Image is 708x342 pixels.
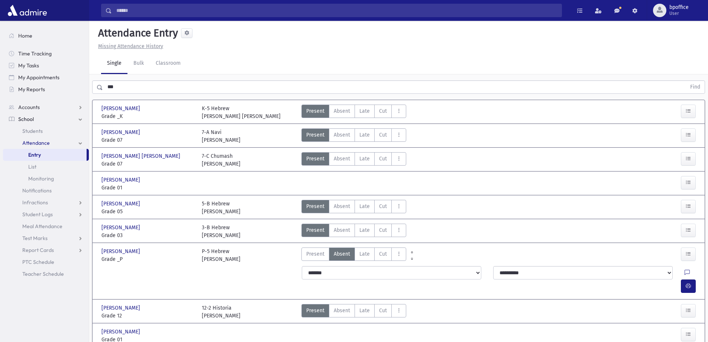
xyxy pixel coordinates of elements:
a: Single [101,53,127,74]
a: Classroom [150,53,187,74]
span: [PERSON_NAME] [101,247,142,255]
span: Late [359,307,370,314]
span: Present [306,307,324,314]
span: Late [359,107,370,115]
a: Accounts [3,101,89,113]
span: My Reports [18,86,45,93]
div: 12-2 Historia [PERSON_NAME] [202,304,240,320]
span: Grade 05 [101,208,194,215]
span: Accounts [18,104,40,111]
a: Test Marks [3,232,89,244]
span: [PERSON_NAME] [101,328,142,336]
span: Late [359,202,370,210]
a: My Reports [3,83,89,95]
span: Absent [334,250,350,258]
span: My Appointments [18,74,59,81]
a: Student Logs [3,208,89,220]
span: [PERSON_NAME] [101,105,142,112]
a: My Appointments [3,71,89,83]
a: My Tasks [3,60,89,71]
span: Late [359,250,370,258]
a: Missing Attendance History [95,43,163,49]
div: AttTypes [301,128,406,144]
span: Teacher Schedule [22,271,64,277]
span: bpoffice [669,4,689,10]
span: Absent [334,307,350,314]
a: Attendance [3,137,89,149]
div: AttTypes [301,152,406,168]
span: Cut [379,155,387,163]
span: [PERSON_NAME] [101,128,142,136]
h5: Attendance Entry [95,27,178,39]
a: Notifications [3,185,89,196]
div: 5-B Hebrew [PERSON_NAME] [202,200,240,215]
span: Absent [334,107,350,115]
a: PTC Schedule [3,256,89,268]
span: Absent [334,131,350,139]
a: Students [3,125,89,137]
span: [PERSON_NAME] [PERSON_NAME] [101,152,182,160]
span: Notifications [22,187,52,194]
span: Infractions [22,199,48,206]
span: Present [306,155,324,163]
a: School [3,113,89,125]
a: Infractions [3,196,89,208]
span: Grade 03 [101,231,194,239]
span: Absent [334,226,350,234]
span: [PERSON_NAME] [101,304,142,312]
span: Present [306,131,324,139]
a: Meal Attendance [3,220,89,232]
span: School [18,116,34,122]
span: Cut [379,202,387,210]
span: Late [359,131,370,139]
span: Monitoring [28,175,54,182]
span: Grade 12 [101,312,194,320]
div: 7-A Navi [PERSON_NAME] [202,128,240,144]
span: Grade _P [101,255,194,263]
span: Home [18,32,32,39]
a: Time Tracking [3,48,89,60]
input: Search [112,4,562,17]
div: AttTypes [301,247,406,263]
span: Cut [379,307,387,314]
a: Report Cards [3,244,89,256]
div: AttTypes [301,200,406,215]
span: Present [306,226,324,234]
a: Teacher Schedule [3,268,89,280]
div: P-5 Hebrew [PERSON_NAME] [202,247,240,263]
span: Time Tracking [18,50,52,57]
span: Cut [379,107,387,115]
span: Present [306,107,324,115]
span: Entry [28,151,41,158]
a: Bulk [127,53,150,74]
span: PTC Schedule [22,259,54,265]
span: Absent [334,155,350,163]
span: [PERSON_NAME] [101,200,142,208]
span: List [28,163,36,170]
div: K-5 Hebrew [PERSON_NAME] [PERSON_NAME] [202,105,281,120]
span: Late [359,155,370,163]
img: AdmirePro [6,3,49,18]
span: Present [306,250,324,258]
a: List [3,161,89,173]
span: Cut [379,250,387,258]
span: Test Marks [22,235,48,242]
span: Cut [379,131,387,139]
div: 7-C Chumash [PERSON_NAME] [202,152,240,168]
a: Entry [3,149,87,161]
button: Find [686,81,705,93]
span: User [669,10,689,16]
div: AttTypes [301,224,406,239]
span: Attendance [22,140,50,146]
u: Missing Attendance History [98,43,163,49]
div: 3-B Hebrew [PERSON_NAME] [202,224,240,239]
span: Cut [379,226,387,234]
span: Student Logs [22,211,53,218]
a: Home [3,30,89,42]
div: AttTypes [301,105,406,120]
span: Grade 07 [101,160,194,168]
span: Students [22,128,43,134]
div: AttTypes [301,304,406,320]
span: [PERSON_NAME] [101,224,142,231]
span: Meal Attendance [22,223,62,230]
